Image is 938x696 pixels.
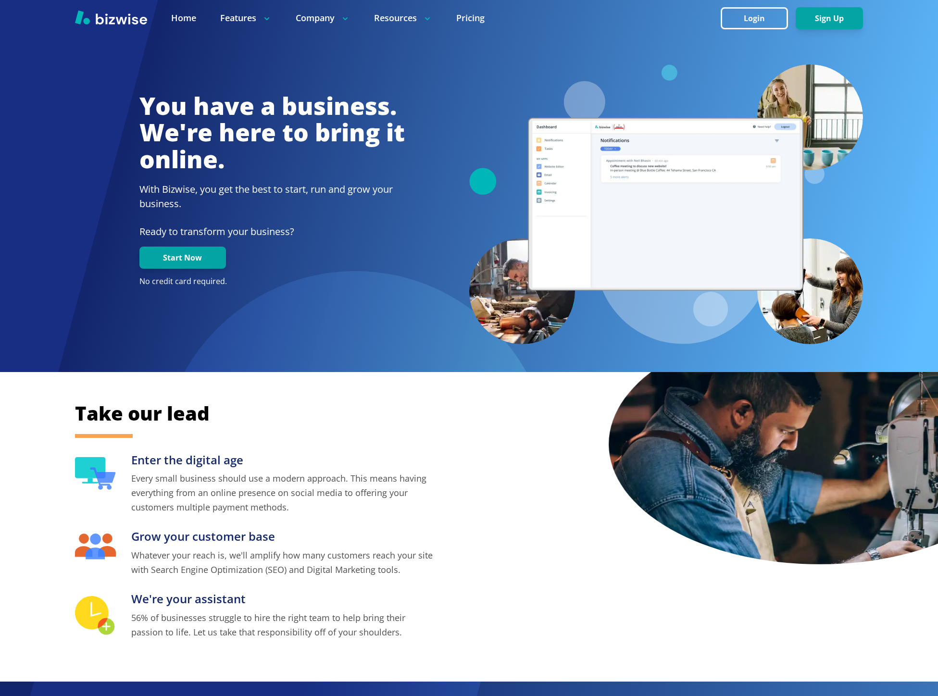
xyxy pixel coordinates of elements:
[75,400,796,426] h2: Take our lead
[131,548,436,577] p: Whatever your reach is, we'll amplify how many customers reach your site with Search Engine Optim...
[296,12,350,24] p: Company
[456,12,485,24] a: Pricing
[139,93,405,173] h1: You have a business. We're here to bring it online.
[721,7,788,29] button: Login
[721,14,796,23] a: Login
[75,534,116,559] img: Grow your customer base Icon
[139,253,226,262] a: Start Now
[139,182,405,211] h2: With Bizwise, you get the best to start, run and grow your business.
[131,591,436,607] h3: We're your assistant
[220,12,272,24] p: Features
[75,457,116,490] img: Enter the digital age Icon
[139,247,226,269] button: Start Now
[131,529,436,545] h3: Grow your customer base
[131,452,436,468] h3: Enter the digital age
[139,276,405,287] p: No credit card required.
[139,224,405,239] p: Ready to transform your business?
[75,10,147,25] img: Bizwise Logo
[171,12,196,24] a: Home
[131,610,436,639] p: 56% of businesses struggle to hire the right team to help bring their passion to life. Let us tak...
[796,14,863,23] a: Sign Up
[796,7,863,29] button: Sign Up
[75,596,116,636] img: We're your assistant Icon
[131,471,436,514] p: Every small business should use a modern approach. This means having everything from an online pr...
[374,12,432,24] p: Resources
